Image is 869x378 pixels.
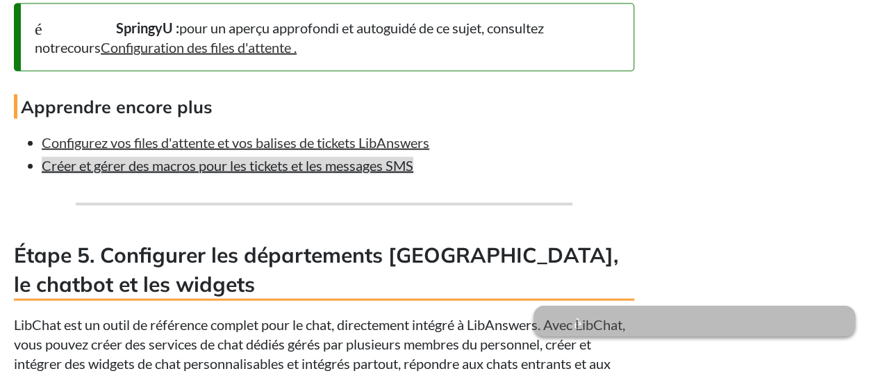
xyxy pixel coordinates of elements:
font: pour un aperçu approfondi et autoguidé de ce sujet, consultez notre [35,19,544,56]
font: SpringyU : [116,19,179,36]
font: flèche vers le haut [540,313,848,329]
font: Étape 5. Configurer les départements [GEOGRAPHIC_DATA], le chatbot et les widgets [14,242,618,297]
font: Apprendre encore plus [21,96,213,117]
a: flèche vers le haut [533,307,855,324]
a: Configurez vos files d'attente et vos balises de tickets LibAnswers [42,134,429,151]
a: Créer et gérer des macros pour les tickets et les messages SMS [42,157,413,174]
font: cours [67,39,101,56]
a: Configuration des files d'attente . [101,39,297,56]
font: école [35,18,109,35]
